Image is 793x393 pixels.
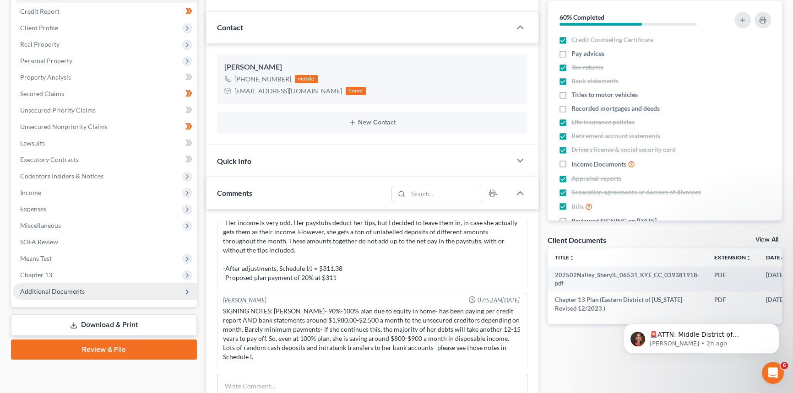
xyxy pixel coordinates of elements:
a: Unsecured Nonpriority Claims [13,118,197,135]
div: [EMAIL_ADDRESS][DOMAIN_NAME] [234,86,342,96]
span: Unsecured Priority Claims [20,106,96,114]
a: Unsecured Priority Claims [13,102,197,118]
span: Credit Report [20,7,60,15]
a: Review & File [11,339,197,360]
span: Additional Documents [20,287,85,295]
a: Titleunfold_more [555,254,575,261]
span: SOFA Review [20,238,58,246]
div: Petition Preparer Notes: -Frankfort division. Single, no dependents. $3,2k/monthly in net income ... [223,182,521,282]
span: Pay advices [571,49,604,58]
span: Income Documents [571,160,626,169]
span: Contact [217,23,243,32]
td: PDF [707,291,759,317]
div: Client Documents [548,235,606,245]
div: [PERSON_NAME] [224,62,520,73]
td: 202502Nalley_SherylL_06531_KYE_CC_039381918-pdf [548,267,707,292]
a: Credit Report [13,3,197,20]
span: Miscellaneous [20,221,61,229]
div: [PERSON_NAME] [223,296,266,305]
a: Property Analysis [13,69,197,86]
span: Unsecured Nonpriority Claims [20,123,108,130]
div: home [346,87,366,95]
span: Property Analysis [20,73,71,81]
span: Expenses [20,205,46,213]
span: Means Test [20,254,52,262]
i: unfold_more [746,255,751,261]
span: Personal Property [20,57,72,65]
strong: 60% Completed [559,13,604,21]
a: Download & Print [11,314,197,336]
span: Appraisal reports [571,174,621,183]
span: Bills [571,202,584,211]
span: Comments [217,188,252,197]
a: Secured Claims [13,86,197,102]
span: Lawsuits [20,139,45,147]
span: Separation agreements or decrees of divorces [571,188,701,197]
span: Client Profile [20,24,58,32]
td: Chapter 13 Plan (Eastern District of [US_STATE] - Revised 12/2023 ) [548,291,707,317]
span: Recorded mortgages and deeds [571,104,660,113]
span: Drivers license & social security card [571,145,676,154]
span: Tax returns [571,63,603,72]
div: SIGNING NOTES: [PERSON_NAME]- 90%-100% plan due to equity in home- has been paying per credit rep... [223,307,521,361]
span: Income [20,188,41,196]
span: Executory Contracts [20,156,79,163]
span: Titles to motor vehicles [571,90,638,99]
span: 07:52AM[DATE] [478,296,520,305]
iframe: Intercom live chat [762,362,784,384]
a: View All [755,237,778,243]
span: Codebtors Insiders & Notices [20,172,103,180]
button: New Contact [224,119,520,126]
span: Reviewed SIGNING on [DATE] [571,216,657,226]
span: Chapter 13 [20,271,52,279]
div: [PHONE_NUMBER] [234,75,291,84]
span: Credit Counseling Certificate [571,35,653,44]
a: Executory Contracts [13,151,197,168]
span: 6 [781,362,788,369]
span: Secured Claims [20,90,64,97]
a: SOFA Review [13,234,197,250]
i: unfold_more [569,255,575,261]
span: Retirement account statements [571,131,660,140]
iframe: Intercom notifications message [610,304,793,368]
span: Bank statements [571,76,619,86]
div: mobile [295,75,318,83]
a: Extensionunfold_more [714,254,751,261]
td: PDF [707,267,759,292]
span: Quick Info [217,156,251,165]
a: Lawsuits [13,135,197,151]
input: Search... [408,186,481,202]
span: Real Property [20,40,60,48]
span: Life insurance policies [571,118,635,127]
